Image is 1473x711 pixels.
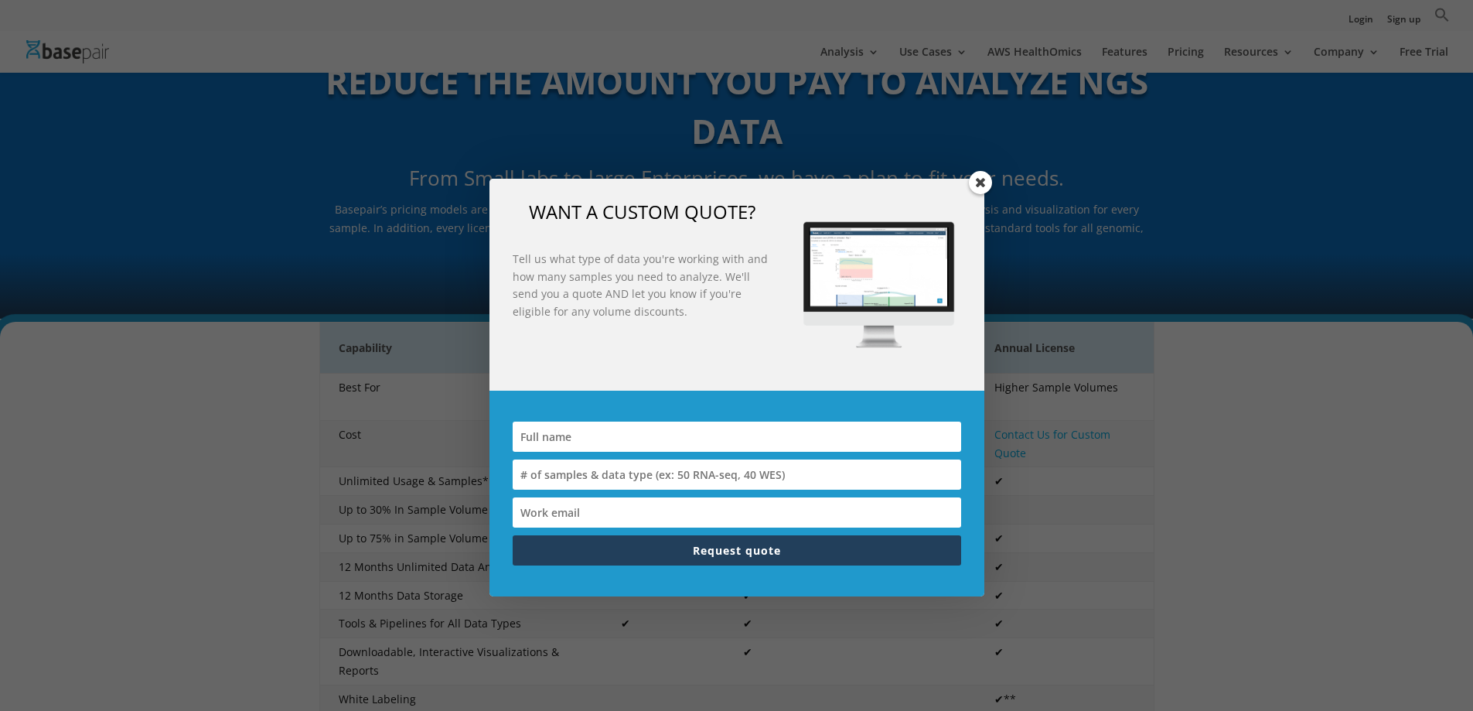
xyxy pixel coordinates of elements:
iframe: Drift Widget Chat Controller [1396,634,1454,692]
span: WANT A CUSTOM QUOTE? [529,199,755,224]
span: Request quote [693,543,781,558]
button: Request quote [513,535,961,566]
iframe: Drift Widget Chat Window [1154,373,1464,643]
strong: Tell us what type of data you're working with and how many samples you need to analyze. We'll sen... [513,251,768,318]
input: Full name [513,422,961,452]
input: # of samples & data type (ex: 50 RNA-seq, 40 WES) [513,460,961,490]
input: Work email [513,497,961,528]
